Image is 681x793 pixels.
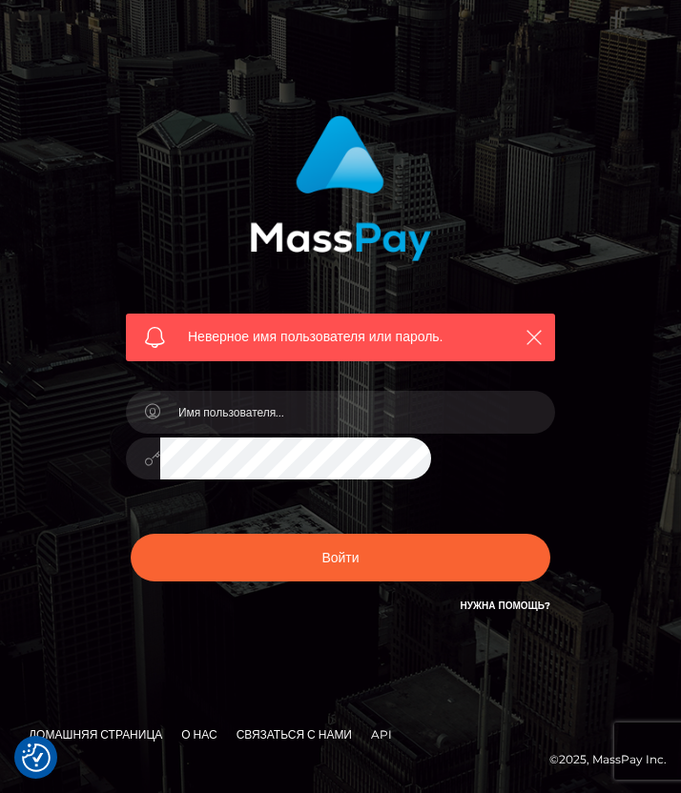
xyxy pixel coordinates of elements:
[549,752,559,766] font: ©
[174,720,224,749] a: О нас
[461,600,550,612] a: Нужна помощь?
[181,727,217,742] font: О нас
[559,752,667,766] font: 2025, MassPay Inc.
[371,727,392,742] font: API
[29,727,162,742] font: Домашняя страница
[22,743,51,772] button: Настройки согласия
[131,534,550,581] button: Войти
[229,720,360,749] a: Связаться с нами
[188,328,443,345] font: Неверное имя пользователя или пароль.
[363,720,400,749] a: API
[321,549,359,566] font: Войти
[237,727,352,742] font: Связаться с нами
[22,743,51,772] img: Кнопка «Повторить согласие»
[250,115,431,261] img: Вход в MassPay
[21,720,170,749] a: Домашняя страница
[160,391,555,434] input: Имя пользователя...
